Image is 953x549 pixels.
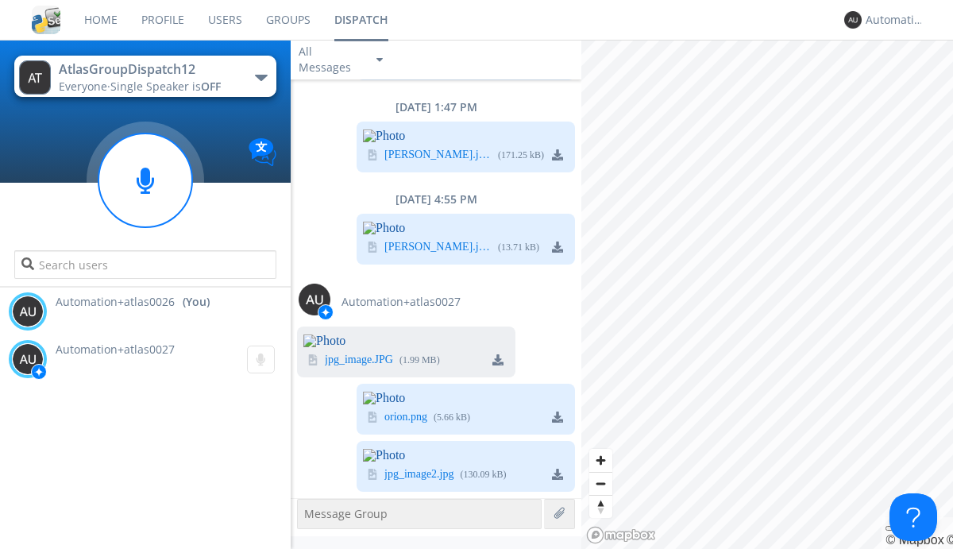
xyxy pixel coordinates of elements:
a: [PERSON_NAME].jpeg [384,149,492,162]
span: OFF [201,79,221,94]
iframe: Toggle Customer Support [889,493,937,541]
button: Zoom out [589,472,612,495]
img: Photo [303,334,515,347]
img: caret-down-sm.svg [376,58,383,62]
div: (You) [183,294,210,310]
div: Automation+atlas0026 [866,12,925,28]
div: ( 5.66 kB ) [434,411,470,424]
img: image icon [367,149,378,160]
img: Photo [363,130,575,142]
img: download media button [552,242,563,253]
div: AtlasGroupDispatch12 [59,60,237,79]
img: download media button [492,354,504,365]
div: ( 171.25 kB ) [498,149,544,162]
img: 373638.png [12,343,44,375]
img: Photo [363,222,575,234]
img: image icon [307,354,318,365]
div: ( 13.71 kB ) [498,241,539,254]
img: 373638.png [299,284,330,315]
img: Photo [363,392,575,404]
button: Zoom in [589,449,612,472]
div: All Messages [299,44,362,75]
img: 373638.png [19,60,51,95]
img: image icon [367,469,378,480]
img: download media button [552,469,563,480]
div: [DATE] 4:55 PM [291,191,581,207]
span: Automation+atlas0027 [341,294,461,310]
a: [PERSON_NAME].jpeg [384,242,492,254]
img: cddb5a64eb264b2086981ab96f4c1ba7 [32,6,60,34]
a: Mapbox [885,533,943,547]
img: image icon [367,412,378,423]
img: download media button [552,149,563,160]
img: 373638.png [844,11,862,29]
span: Single Speaker is [110,79,221,94]
a: jpg_image2.jpg [384,469,454,481]
img: 373638.png [12,296,44,327]
button: AtlasGroupDispatch12Everyone·Single Speaker isOFF [14,56,276,97]
img: download media button [552,412,563,423]
a: Mapbox logo [586,526,656,544]
img: Photo [363,449,575,462]
a: orion.png [384,412,427,424]
div: [DATE] 1:47 PM [291,99,581,115]
img: Translation enabled [249,138,276,166]
span: Automation+atlas0027 [56,342,175,357]
span: Automation+atlas0026 [56,294,175,310]
div: ( 1.99 MB ) [399,354,440,367]
div: ( 130.09 kB ) [461,468,507,481]
a: jpg_image.JPG [325,354,393,367]
button: Reset bearing to north [589,495,612,518]
div: Everyone · [59,79,237,95]
img: image icon [367,242,378,253]
input: Search users [14,250,276,279]
button: Toggle attribution [885,526,898,531]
